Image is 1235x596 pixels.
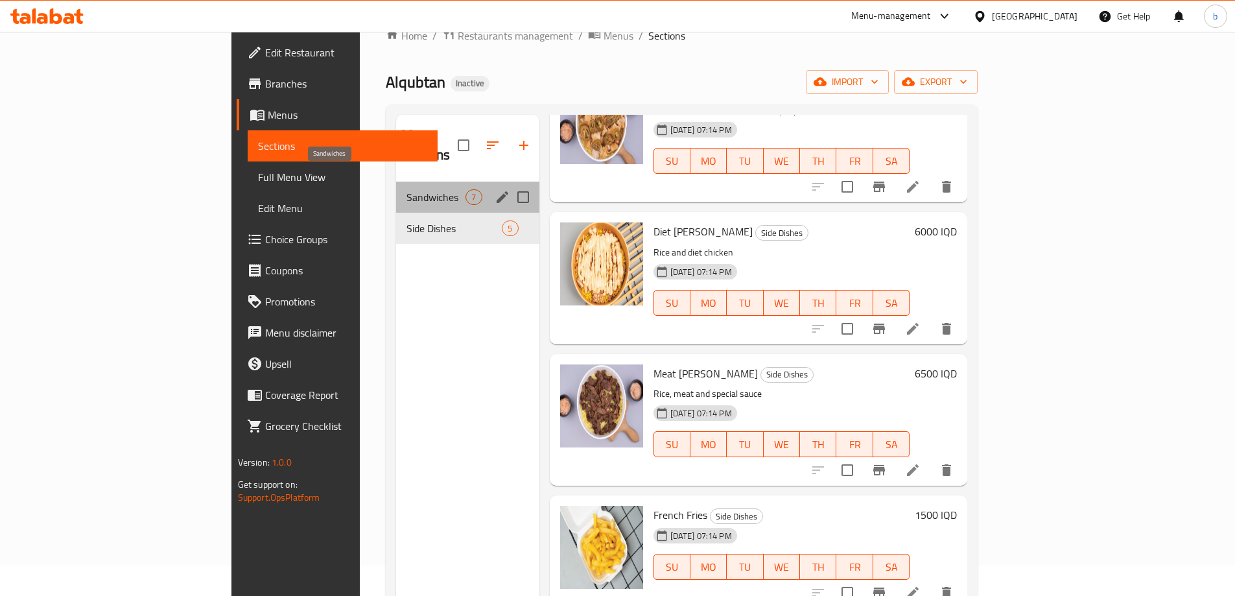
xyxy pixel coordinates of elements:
[727,554,763,580] button: TU
[237,317,438,348] a: Menu disclaimer
[905,462,921,478] a: Edit menu item
[653,431,690,457] button: SU
[665,124,737,136] span: [DATE] 07:14 PM
[493,187,512,207] button: edit
[258,138,427,154] span: Sections
[727,431,763,457] button: TU
[237,255,438,286] a: Coupons
[396,213,539,244] div: Side Dishes5
[560,506,643,589] img: French Fries
[268,107,427,123] span: Menus
[905,321,921,337] a: Edit menu item
[931,455,962,486] button: delete
[659,435,685,454] span: SU
[265,387,427,403] span: Coverage Report
[237,68,438,99] a: Branches
[386,27,978,44] nav: breadcrumb
[915,506,957,524] h6: 1500 IQD
[710,508,763,524] div: Side Dishes
[248,161,438,193] a: Full Menu View
[764,554,800,580] button: WE
[653,364,758,383] span: Meat [PERSON_NAME]
[396,176,539,249] nav: Menu sections
[834,315,861,342] span: Select to update
[248,130,438,161] a: Sections
[764,290,800,316] button: WE
[238,454,270,471] span: Version:
[769,558,795,577] span: WE
[265,263,427,278] span: Coupons
[237,379,438,411] a: Coverage Report
[864,313,895,344] button: Branch-specific-item
[834,457,861,484] span: Select to update
[690,431,727,457] button: MO
[755,225,808,241] div: Side Dishes
[238,489,320,506] a: Support.OpsPlatform
[816,74,878,90] span: import
[665,530,737,542] span: [DATE] 07:14 PM
[442,27,573,44] a: Restaurants management
[915,222,957,241] h6: 6000 IQD
[834,173,861,200] span: Select to update
[756,226,808,241] span: Side Dishes
[502,222,517,235] span: 5
[805,558,831,577] span: TH
[769,294,795,313] span: WE
[272,454,292,471] span: 1.0.0
[690,148,727,174] button: MO
[265,325,427,340] span: Menu disclaimer
[873,554,910,580] button: SA
[732,435,758,454] span: TU
[805,294,831,313] span: TH
[732,558,758,577] span: TU
[466,191,481,204] span: 7
[894,70,978,94] button: export
[406,189,465,205] span: Sandwiches
[237,348,438,379] a: Upsell
[873,431,910,457] button: SA
[931,313,962,344] button: delete
[653,148,690,174] button: SU
[508,130,539,161] button: Add section
[653,386,910,402] p: Rice, meat and special sauce
[805,435,831,454] span: TH
[265,356,427,372] span: Upsell
[800,554,836,580] button: TH
[653,505,707,525] span: French Fries
[696,435,722,454] span: MO
[836,290,873,316] button: FR
[648,28,685,43] span: Sections
[836,554,873,580] button: FR
[653,222,753,241] span: Diet [PERSON_NAME]
[841,558,867,577] span: FR
[851,8,931,24] div: Menu-management
[653,244,910,261] p: Rice and diet chicken
[237,411,438,442] a: Grocery Checklist
[905,179,921,195] a: Edit menu item
[800,148,836,174] button: TH
[805,152,831,171] span: TH
[873,148,910,174] button: SA
[588,27,633,44] a: Menus
[406,221,502,236] span: Side Dishes
[864,455,895,486] button: Branch-specific-item
[769,435,795,454] span: WE
[238,476,298,493] span: Get support on:
[696,152,722,171] span: MO
[265,45,427,60] span: Edit Restaurant
[248,193,438,224] a: Edit Menu
[1213,9,1217,23] span: b
[732,152,758,171] span: TU
[659,294,685,313] span: SU
[450,132,477,159] span: Select all sections
[578,28,583,43] li: /
[696,294,722,313] span: MO
[915,364,957,383] h6: 6500 IQD
[760,367,814,383] div: Side Dishes
[904,74,967,90] span: export
[992,9,1077,23] div: [GEOGRAPHIC_DATA]
[265,418,427,434] span: Grocery Checklist
[258,169,427,185] span: Full Menu View
[727,290,763,316] button: TU
[560,81,643,164] img: Mexican Rizo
